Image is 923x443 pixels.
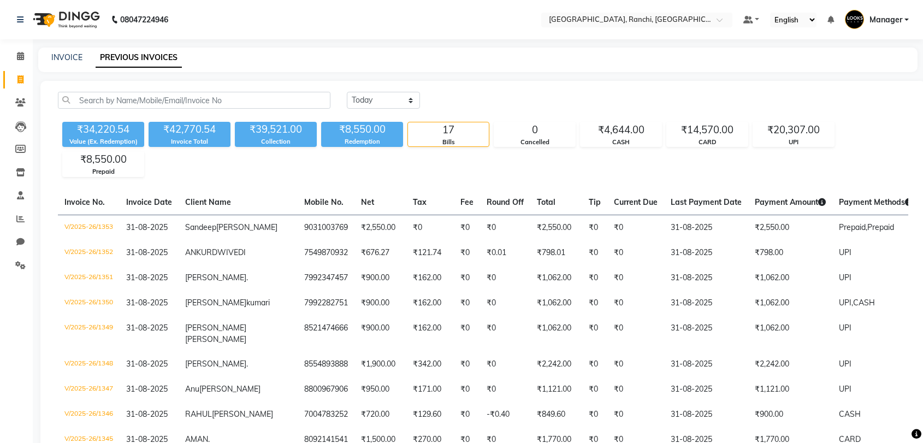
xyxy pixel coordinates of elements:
[614,197,658,207] span: Current Due
[361,197,374,207] span: Net
[216,222,277,232] span: [PERSON_NAME]
[185,359,246,369] span: [PERSON_NAME]
[480,215,530,240] td: ₹0
[748,377,832,402] td: ₹1,121.00
[298,402,354,427] td: 7004783252
[408,122,489,138] div: 17
[185,334,246,344] span: [PERSON_NAME]
[839,359,851,369] span: UPI
[406,291,454,316] td: ₹162.00
[664,265,748,291] td: 31-08-2025
[185,323,246,333] span: [PERSON_NAME]
[235,122,317,137] div: ₹39,521.00
[853,298,875,308] span: CASH
[185,409,212,419] span: RAHUL
[235,137,317,146] div: Collection
[126,323,168,333] span: 31-08-2025
[408,138,489,147] div: Bills
[185,384,199,394] span: Anu
[480,265,530,291] td: ₹0
[480,291,530,316] td: ₹0
[96,48,182,68] a: PREVIOUS INVOICES
[406,316,454,352] td: ₹162.00
[839,197,913,207] span: Payment Methods
[494,122,575,138] div: 0
[58,316,120,352] td: V/2025-26/1349
[126,409,168,419] span: 31-08-2025
[582,377,607,402] td: ₹0
[354,265,406,291] td: ₹900.00
[354,291,406,316] td: ₹900.00
[185,298,246,308] span: [PERSON_NAME]
[607,316,664,352] td: ₹0
[63,167,144,176] div: Prepaid
[530,352,582,377] td: ₹2,242.00
[839,298,853,308] span: UPI,
[581,138,661,147] div: CASH
[354,352,406,377] td: ₹1,900.00
[664,402,748,427] td: 31-08-2025
[454,352,480,377] td: ₹0
[406,240,454,265] td: ₹121.74
[530,291,582,316] td: ₹1,062.00
[537,197,555,207] span: Total
[748,402,832,427] td: ₹900.00
[494,138,575,147] div: Cancelled
[748,215,832,240] td: ₹2,550.00
[354,240,406,265] td: ₹676.27
[748,352,832,377] td: ₹2,242.00
[212,247,246,257] span: DWIVEDI
[480,377,530,402] td: ₹0
[748,240,832,265] td: ₹798.00
[406,265,454,291] td: ₹162.00
[755,197,826,207] span: Payment Amount
[582,265,607,291] td: ₹0
[530,377,582,402] td: ₹1,121.00
[487,197,524,207] span: Round Off
[28,4,103,35] img: logo
[64,197,105,207] span: Invoice No.
[246,273,248,282] span: .
[246,298,270,308] span: kumari
[298,265,354,291] td: 7992347457
[664,316,748,352] td: 31-08-2025
[530,240,582,265] td: ₹798.01
[530,316,582,352] td: ₹1,062.00
[748,265,832,291] td: ₹1,062.00
[454,377,480,402] td: ₹0
[62,137,144,146] div: Value (Ex. Redemption)
[58,265,120,291] td: V/2025-26/1351
[664,352,748,377] td: 31-08-2025
[839,247,851,257] span: UPI
[664,240,748,265] td: 31-08-2025
[413,197,427,207] span: Tax
[839,273,851,282] span: UPI
[582,291,607,316] td: ₹0
[581,122,661,138] div: ₹4,644.00
[607,402,664,427] td: ₹0
[199,384,261,394] span: [PERSON_NAME]
[354,215,406,240] td: ₹2,550.00
[58,240,120,265] td: V/2025-26/1352
[406,215,454,240] td: ₹0
[298,377,354,402] td: 8800967906
[58,402,120,427] td: V/2025-26/1346
[58,291,120,316] td: V/2025-26/1350
[298,316,354,352] td: 8521474666
[304,197,344,207] span: Mobile No.
[321,122,403,137] div: ₹8,550.00
[63,152,144,167] div: ₹8,550.00
[664,291,748,316] td: 31-08-2025
[126,384,168,394] span: 31-08-2025
[607,377,664,402] td: ₹0
[748,316,832,352] td: ₹1,062.00
[58,92,330,109] input: Search by Name/Mobile/Email/Invoice No
[454,291,480,316] td: ₹0
[58,352,120,377] td: V/2025-26/1348
[58,377,120,402] td: V/2025-26/1347
[753,138,834,147] div: UPI
[354,316,406,352] td: ₹900.00
[321,137,403,146] div: Redemption
[607,265,664,291] td: ₹0
[607,352,664,377] td: ₹0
